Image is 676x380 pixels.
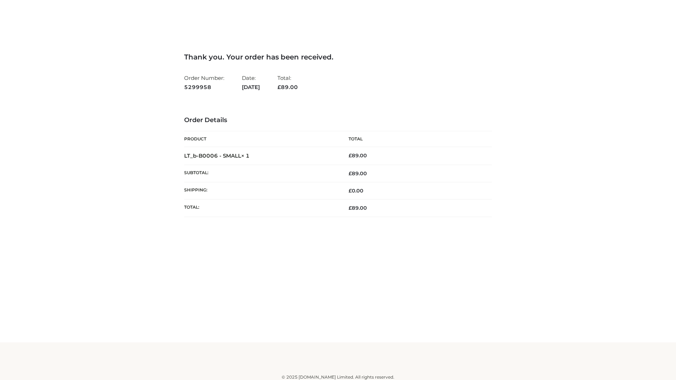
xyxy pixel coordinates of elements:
[241,152,250,159] strong: × 1
[184,116,492,124] h3: Order Details
[184,152,250,159] strong: LT_b-B0006 - SMALL
[184,182,338,199] th: Shipping:
[184,83,224,92] strong: 5299958
[349,188,352,194] span: £
[349,152,367,159] bdi: 89.00
[277,84,298,90] span: 89.00
[349,188,363,194] bdi: 0.00
[277,72,298,93] li: Total:
[184,165,338,182] th: Subtotal:
[277,84,281,90] span: £
[184,72,224,93] li: Order Number:
[349,170,367,177] span: 89.00
[338,131,492,147] th: Total
[184,131,338,147] th: Product
[184,53,492,61] h3: Thank you. Your order has been received.
[349,205,352,211] span: £
[242,83,260,92] strong: [DATE]
[349,170,352,177] span: £
[349,152,352,159] span: £
[184,199,338,217] th: Total:
[242,72,260,93] li: Date:
[349,205,367,211] span: 89.00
